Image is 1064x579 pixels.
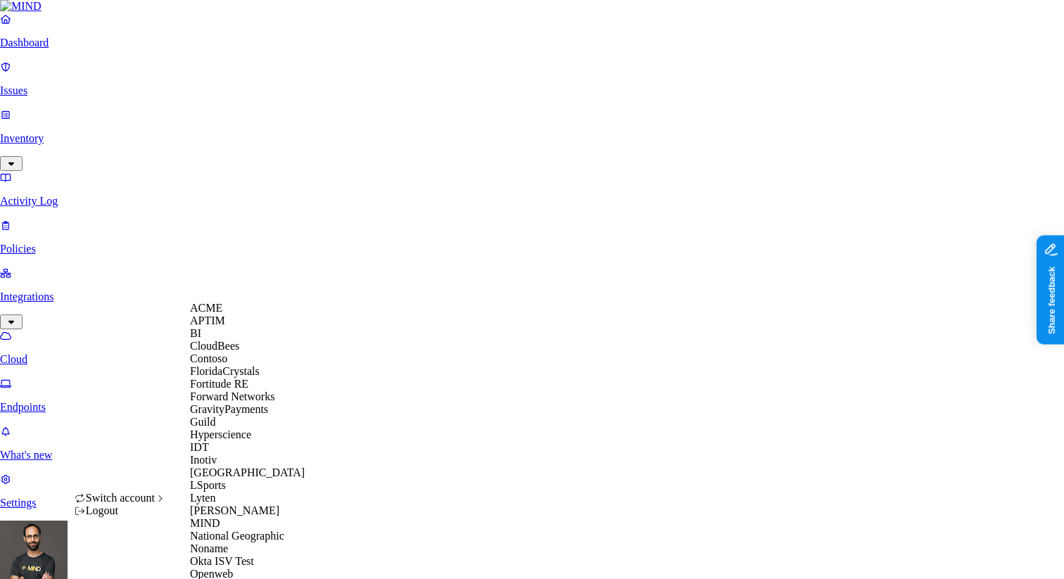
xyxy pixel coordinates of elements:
[86,492,155,504] span: Switch account
[190,542,228,554] span: Noname
[190,428,251,440] span: Hyperscience
[75,504,167,517] div: Logout
[190,555,254,567] span: Okta ISV Test
[190,403,268,415] span: GravityPayments
[190,314,225,326] span: APTIM
[190,492,215,504] span: Lyten
[190,352,227,364] span: Contoso
[190,479,226,491] span: LSports
[190,416,215,428] span: Guild
[190,327,201,339] span: BI
[190,504,279,516] span: [PERSON_NAME]
[190,390,274,402] span: Forward Networks
[190,466,305,478] span: [GEOGRAPHIC_DATA]
[190,530,284,542] span: National Geographic
[190,454,217,466] span: Inotiv
[190,441,209,453] span: IDT
[190,378,248,390] span: Fortitude RE
[190,302,222,314] span: ACME
[190,365,260,377] span: FloridaCrystals
[190,517,220,529] span: MIND
[190,340,239,352] span: CloudBees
